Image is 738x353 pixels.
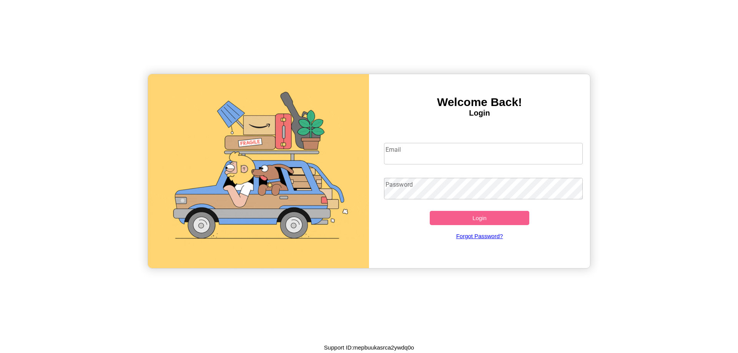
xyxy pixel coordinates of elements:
[430,211,529,225] button: Login
[369,109,590,118] h4: Login
[324,342,414,353] p: Support ID: mepbuukasrca2ywdq0o
[369,96,590,109] h3: Welcome Back!
[380,225,579,247] a: Forgot Password?
[148,74,369,268] img: gif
